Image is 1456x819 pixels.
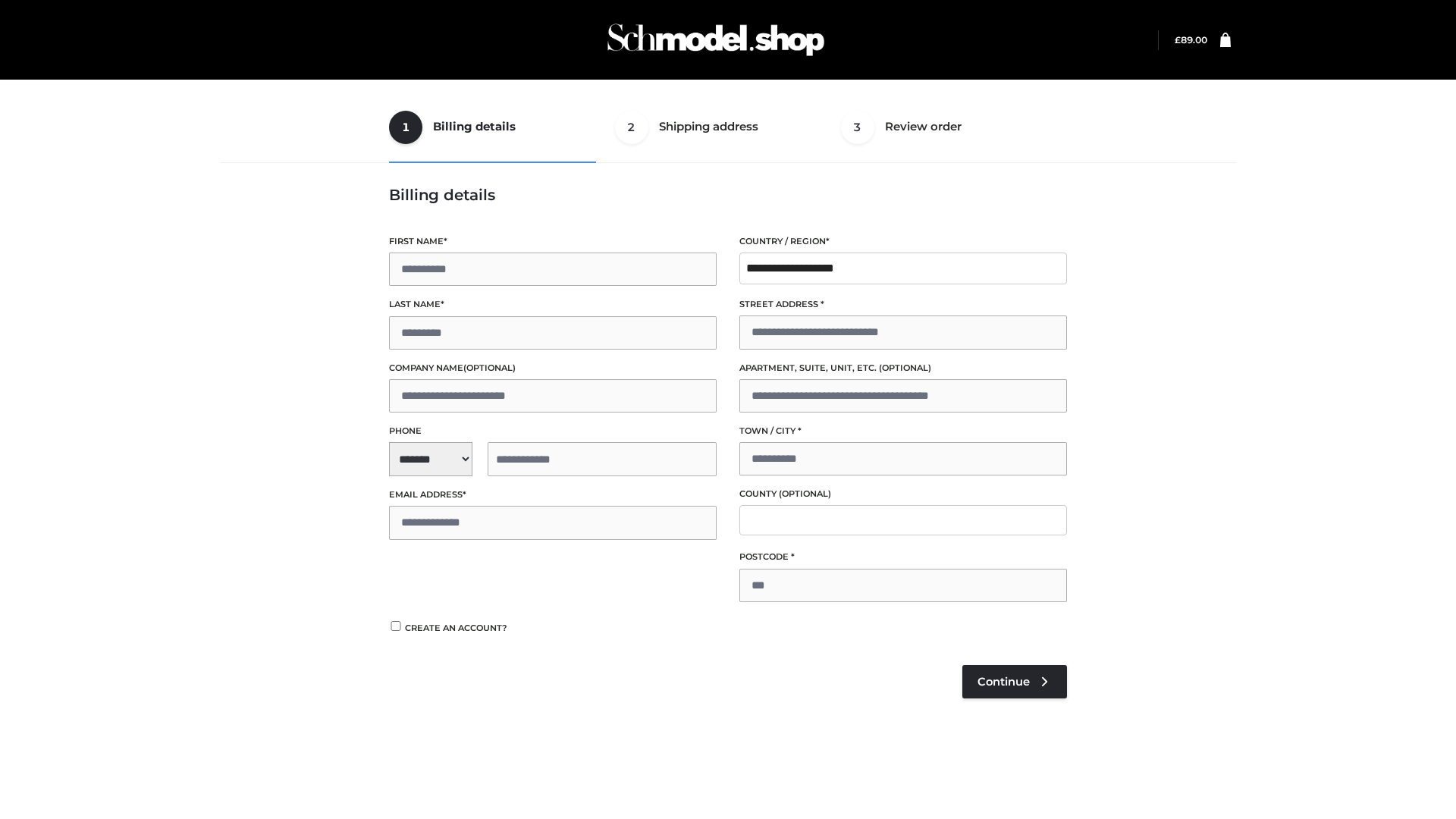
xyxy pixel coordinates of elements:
[389,488,717,502] label: Email address
[602,10,830,70] img: Schmodel Admin 964
[389,234,717,249] label: First name
[779,488,831,499] span: (optional)
[389,361,717,375] label: Company name
[879,362,931,373] span: (optional)
[739,424,1067,438] label: Town / City
[389,186,1067,204] h3: Billing details
[389,621,403,631] input: Create an account?
[1175,34,1207,45] a: £89.00
[1175,34,1181,45] span: £
[463,362,516,373] span: (optional)
[739,297,1067,312] label: Street address
[739,361,1067,375] label: Apartment, suite, unit, etc.
[962,665,1067,698] a: Continue
[739,234,1067,249] label: Country / Region
[389,424,717,438] label: Phone
[1175,34,1207,45] bdi: 89.00
[739,487,1067,501] label: County
[405,623,507,633] span: Create an account?
[389,297,717,312] label: Last name
[977,675,1030,689] span: Continue
[739,550,1067,564] label: Postcode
